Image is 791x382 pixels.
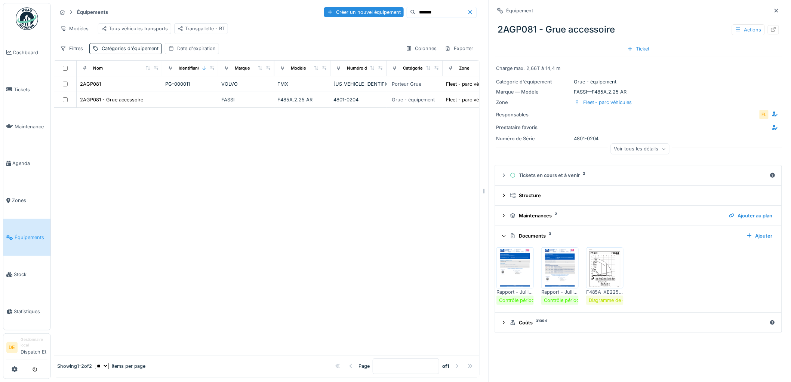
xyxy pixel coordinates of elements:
[541,288,579,296] div: Rapport - Juillet 2025 - Accessoires.PDF
[498,209,779,223] summary: Maintenances2Ajouter au plan
[610,144,669,155] div: Voir tous les détails
[726,211,776,221] div: Ajouter au plan
[496,111,555,118] div: Responsables
[235,65,250,71] div: Marque
[165,80,215,88] div: PG-000011
[15,234,47,241] span: Équipements
[14,86,47,93] span: Tickets
[510,172,767,179] div: Tickets en cours et à venir
[544,297,589,304] div: Contrôle périodique
[80,96,143,103] div: 2AGP081 - Grue accessoire
[6,337,47,360] a: DE Gestionnaire localDispatch Et
[442,363,449,370] strong: of 1
[496,135,571,142] div: Numéro de Série
[498,249,532,287] img: wdtid0nbns3ay235t72ep9v2eds4
[392,96,435,103] div: Grue - équipement
[496,78,571,85] div: Catégorie d'équipement
[3,219,50,256] a: Équipements
[57,363,92,370] div: Showing 1 - 2 of 2
[588,249,622,287] img: ifwfqxiack03y00y0dn3h5ovqa7c
[101,25,168,32] div: Tous véhicules transports
[510,212,723,219] div: Maintenances
[21,337,47,348] div: Gestionnaire local
[333,96,384,103] div: 4801-0204
[624,44,653,54] div: Ticket
[498,168,779,182] summary: Tickets en cours et à venir2
[3,256,50,293] a: Stock
[3,182,50,219] a: Zones
[221,96,271,103] div: FASSI
[446,80,495,88] div: Fleet - parc véhicules
[3,293,50,330] a: Statistiques
[403,43,440,54] div: Colonnes
[179,65,215,71] div: Identifiant interne
[496,124,555,131] div: Prestataire favoris
[543,249,577,287] img: go6a3cgdbqnwe7w8h2agei2kdotf
[80,80,101,88] div: 2AGP081
[506,7,533,14] div: Équipement
[586,288,624,296] div: F485A_XE225.PDF
[496,99,571,106] div: Zone
[74,9,111,16] strong: Équipements
[392,80,421,88] div: Porteur Grue
[14,271,47,278] span: Stock
[358,363,370,370] div: Page
[589,297,638,304] div: Diagramme de charge
[496,65,781,72] div: Charge max. 2,66T à 14,4 m
[3,34,50,71] a: Dashboard
[291,65,306,71] div: Modèle
[583,99,632,106] div: Fleet - parc véhicules
[347,65,381,71] div: Numéro de Série
[446,96,495,103] div: Fleet - parc véhicules
[324,7,404,17] div: Créer un nouvel équipement
[12,197,47,204] span: Zones
[459,65,470,71] div: Zone
[57,43,86,54] div: Filtres
[14,308,47,315] span: Statistiques
[15,123,47,130] span: Maintenance
[16,7,38,30] img: Badge_color-CXgf-gQk.svg
[13,49,47,56] span: Dashboard
[496,288,534,296] div: Rapport - Juillet 2025 - Grues.PDF
[57,23,92,34] div: Modèles
[759,109,769,120] div: FL
[333,80,384,88] div: [US_VEHICLE_IDENTIFICATION_NUMBER]
[177,45,216,52] div: Date d'expiration
[510,319,767,326] div: Coûts
[178,25,225,32] div: Transpallette - BT
[496,78,781,85] div: Grue - équipement
[510,192,773,199] div: Structure
[499,297,544,304] div: Contrôle périodique
[498,316,779,330] summary: Coûts3109 €
[495,20,782,39] div: 2AGP081 - Grue accessoire
[441,43,477,54] div: Exporter
[3,145,50,182] a: Agenda
[744,231,776,241] div: Ajouter
[277,96,327,103] div: F485A.2.25 AR
[496,88,571,95] div: Marque — Modèle
[498,229,779,243] summary: Documents3Ajouter
[93,65,103,71] div: Nom
[3,71,50,108] a: Tickets
[102,45,158,52] div: Catégories d'équipement
[6,342,18,353] li: DE
[732,24,765,35] div: Actions
[21,337,47,358] li: Dispatch Et
[498,189,779,202] summary: Structure
[95,363,145,370] div: items per page
[496,88,781,95] div: FASSI — F485A.2.25 AR
[277,80,327,88] div: FMX
[510,232,741,239] div: Documents
[3,108,50,145] a: Maintenance
[221,80,271,88] div: VOLVO
[496,135,781,142] div: 4801-0204
[403,65,455,71] div: Catégories d'équipement
[12,160,47,167] span: Agenda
